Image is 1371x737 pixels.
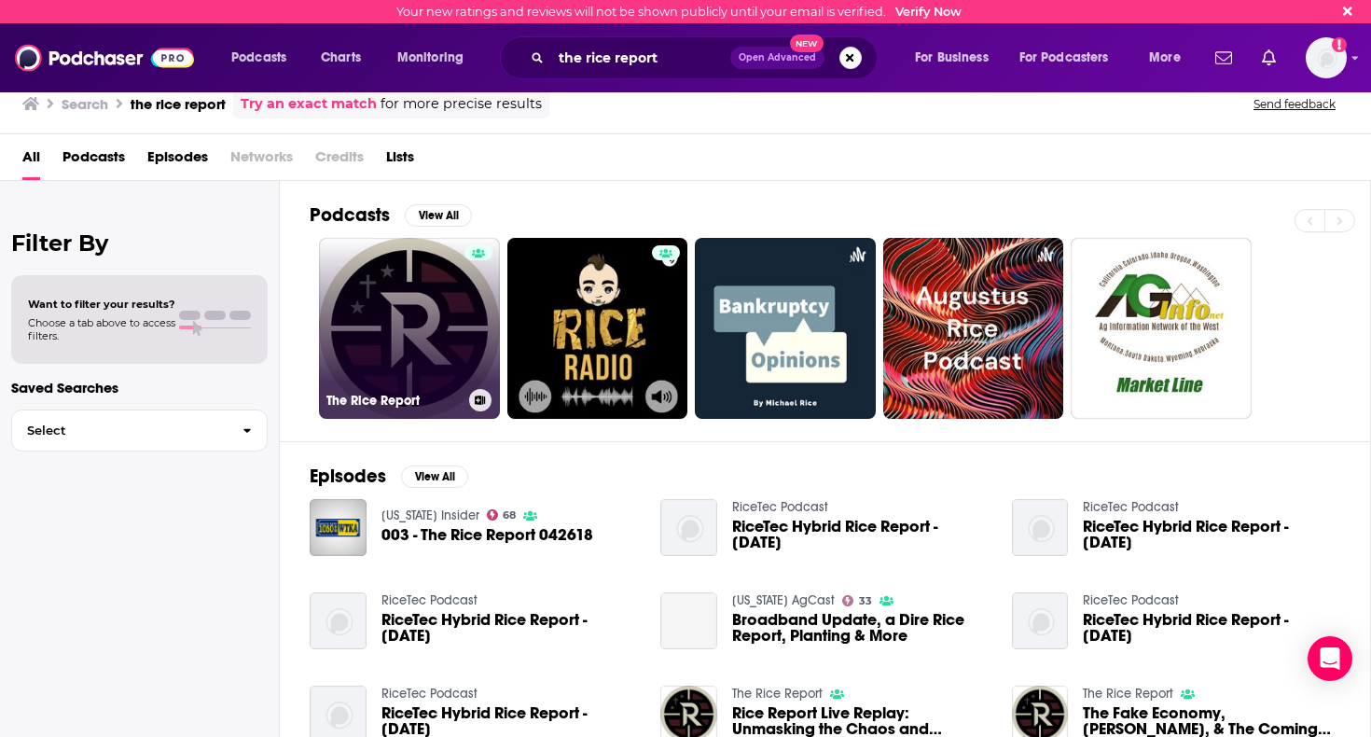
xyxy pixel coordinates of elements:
[397,45,464,71] span: Monitoring
[732,592,835,608] a: Arkansas AgCast
[859,597,872,605] span: 33
[309,43,372,73] a: Charts
[1332,37,1347,52] svg: Email not verified
[310,592,367,649] img: RiceTec Hybrid Rice Report - August 31, 2012
[1012,499,1069,556] img: RiceTec Hybrid Rice Report - August 17, 2012
[660,592,717,649] a: Broadband Update, a Dire Rice Report, Planting & More
[487,509,517,521] a: 68
[503,511,516,520] span: 68
[1306,37,1347,78] button: Show profile menu
[732,686,823,702] a: The Rice Report
[732,519,990,550] a: RiceTec Hybrid Rice Report - April 24, 2012
[1149,45,1181,71] span: More
[230,142,293,180] span: Networks
[28,298,175,311] span: Want to filter your results?
[381,592,478,608] a: RiceTec Podcast
[321,45,361,71] span: Charts
[405,204,472,227] button: View All
[319,238,500,419] a: The Rice Report
[732,705,990,737] a: Rice Report Live Replay: Unmasking the Chaos and Economic Manipulation
[1083,519,1340,550] a: RiceTec Hybrid Rice Report - August 17, 2012
[1083,612,1340,644] span: RiceTec Hybrid Rice Report - [DATE]
[518,36,895,79] div: Search podcasts, credits, & more...
[381,705,639,737] a: RiceTec Hybrid Rice Report - April 5, 2012
[401,466,468,488] button: View All
[739,53,816,63] span: Open Advanced
[732,612,990,644] a: Broadband Update, a Dire Rice Report, Planting & More
[310,203,472,227] a: PodcastsView All
[12,424,228,437] span: Select
[1136,43,1204,73] button: open menu
[11,410,268,452] button: Select
[326,393,462,409] h3: The Rice Report
[147,142,208,180] a: Episodes
[1308,636,1352,681] div: Open Intercom Messenger
[131,95,226,113] h3: the rice report
[310,465,468,488] a: EpisodesView All
[1083,705,1340,737] span: The Fake Economy, [PERSON_NAME], & The Coming Financial Shift | Rice Report
[11,379,268,396] p: Saved Searches
[551,43,730,73] input: Search podcasts, credits, & more...
[1248,96,1341,112] button: Send feedback
[384,43,488,73] button: open menu
[1254,42,1283,74] a: Show notifications dropdown
[790,35,824,52] span: New
[381,508,479,523] a: Michigan Insider
[15,40,194,76] img: Podchaser - Follow, Share and Rate Podcasts
[241,93,377,115] a: Try an exact match
[902,43,1012,73] button: open menu
[315,142,364,180] span: Credits
[1083,499,1179,515] a: RiceTec Podcast
[1083,612,1340,644] a: RiceTec Hybrid Rice Report - May 18, 2012
[1306,37,1347,78] img: User Profile
[381,612,639,644] a: RiceTec Hybrid Rice Report - August 31, 2012
[28,316,175,342] span: Choose a tab above to access filters.
[1083,519,1340,550] span: RiceTec Hybrid Rice Report - [DATE]
[310,465,386,488] h2: Episodes
[660,499,717,556] img: RiceTec Hybrid Rice Report - April 24, 2012
[381,686,478,702] a: RiceTec Podcast
[11,229,268,257] h2: Filter By
[22,142,40,180] a: All
[386,142,414,180] a: Lists
[62,142,125,180] a: Podcasts
[1012,592,1069,649] img: RiceTec Hybrid Rice Report - May 18, 2012
[1083,592,1179,608] a: RiceTec Podcast
[730,47,824,69] button: Open AdvancedNew
[895,5,962,19] a: Verify Now
[1083,686,1173,702] a: The Rice Report
[1208,42,1239,74] a: Show notifications dropdown
[842,595,872,606] a: 33
[381,527,593,543] a: 003 - The Rice Report 042618
[1083,705,1340,737] a: The Fake Economy, Trump, AI, & The Coming Financial Shift | Rice Report
[732,499,828,515] a: RiceTec Podcast
[231,45,286,71] span: Podcasts
[381,705,639,737] span: RiceTec Hybrid Rice Report - [DATE]
[381,93,542,115] span: for more precise results
[1007,43,1136,73] button: open menu
[310,203,390,227] h2: Podcasts
[381,612,639,644] span: RiceTec Hybrid Rice Report - [DATE]
[732,519,990,550] span: RiceTec Hybrid Rice Report - [DATE]
[218,43,311,73] button: open menu
[62,95,108,113] h3: Search
[915,45,989,71] span: For Business
[310,499,367,556] img: 003 - The Rice Report 042618
[1019,45,1109,71] span: For Podcasters
[1306,37,1347,78] span: Logged in as brendanmontesinos1
[396,5,962,19] div: Your new ratings and reviews will not be shown publicly until your email is verified.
